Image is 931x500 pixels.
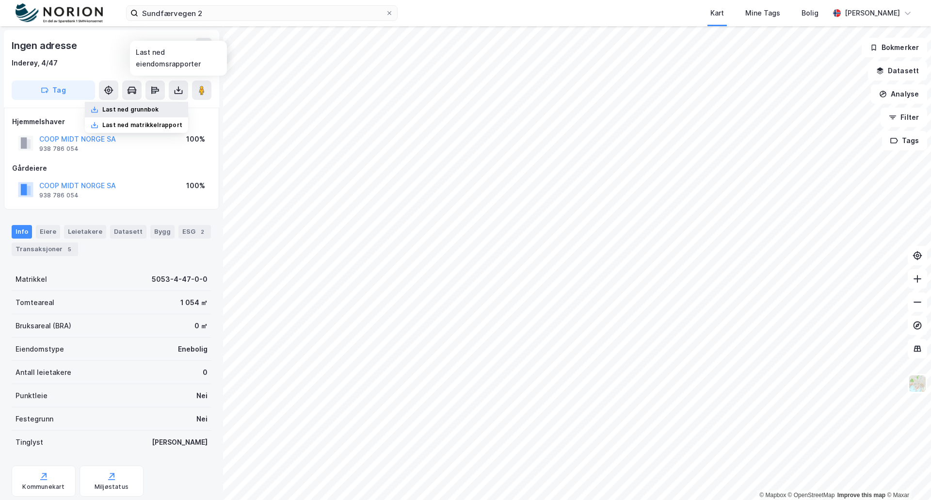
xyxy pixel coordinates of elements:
[152,436,208,448] div: [PERSON_NAME]
[64,225,106,239] div: Leietakere
[180,297,208,308] div: 1 054 ㎡
[16,367,71,378] div: Antall leietakere
[12,38,79,53] div: Ingen adresse
[16,320,71,332] div: Bruksareal (BRA)
[16,436,43,448] div: Tinglyst
[759,492,786,499] a: Mapbox
[194,320,208,332] div: 0 ㎡
[12,225,32,239] div: Info
[802,7,819,19] div: Bolig
[36,225,60,239] div: Eiere
[868,61,927,81] button: Datasett
[110,225,146,239] div: Datasett
[16,343,64,355] div: Eiendomstype
[16,390,48,402] div: Punktleie
[882,131,927,150] button: Tags
[178,343,208,355] div: Enebolig
[837,492,885,499] a: Improve this map
[788,492,835,499] a: OpenStreetMap
[186,133,205,145] div: 100%
[871,84,927,104] button: Analyse
[64,244,74,254] div: 5
[12,162,211,174] div: Gårdeiere
[39,145,79,153] div: 938 786 054
[12,57,58,69] div: Inderøy, 4/47
[152,274,208,285] div: 5053-4-47-0-0
[138,6,385,20] input: Søk på adresse, matrikkel, gårdeiere, leietakere eller personer
[203,367,208,378] div: 0
[881,108,927,127] button: Filter
[102,121,182,129] div: Last ned matrikkelrapport
[150,225,175,239] div: Bygg
[16,274,47,285] div: Matrikkel
[95,483,128,491] div: Miljøstatus
[12,81,95,100] button: Tag
[16,3,103,23] img: norion-logo.80e7a08dc31c2e691866.png
[16,413,53,425] div: Festegrunn
[883,453,931,500] iframe: Chat Widget
[16,297,54,308] div: Tomteareal
[196,413,208,425] div: Nei
[186,180,205,192] div: 100%
[22,483,64,491] div: Kommunekart
[908,374,927,393] img: Z
[710,7,724,19] div: Kart
[102,106,159,113] div: Last ned grunnbok
[845,7,900,19] div: [PERSON_NAME]
[862,38,927,57] button: Bokmerker
[12,116,211,128] div: Hjemmelshaver
[196,390,208,402] div: Nei
[197,227,207,237] div: 2
[745,7,780,19] div: Mine Tags
[178,225,211,239] div: ESG
[39,192,79,199] div: 938 786 054
[12,242,78,256] div: Transaksjoner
